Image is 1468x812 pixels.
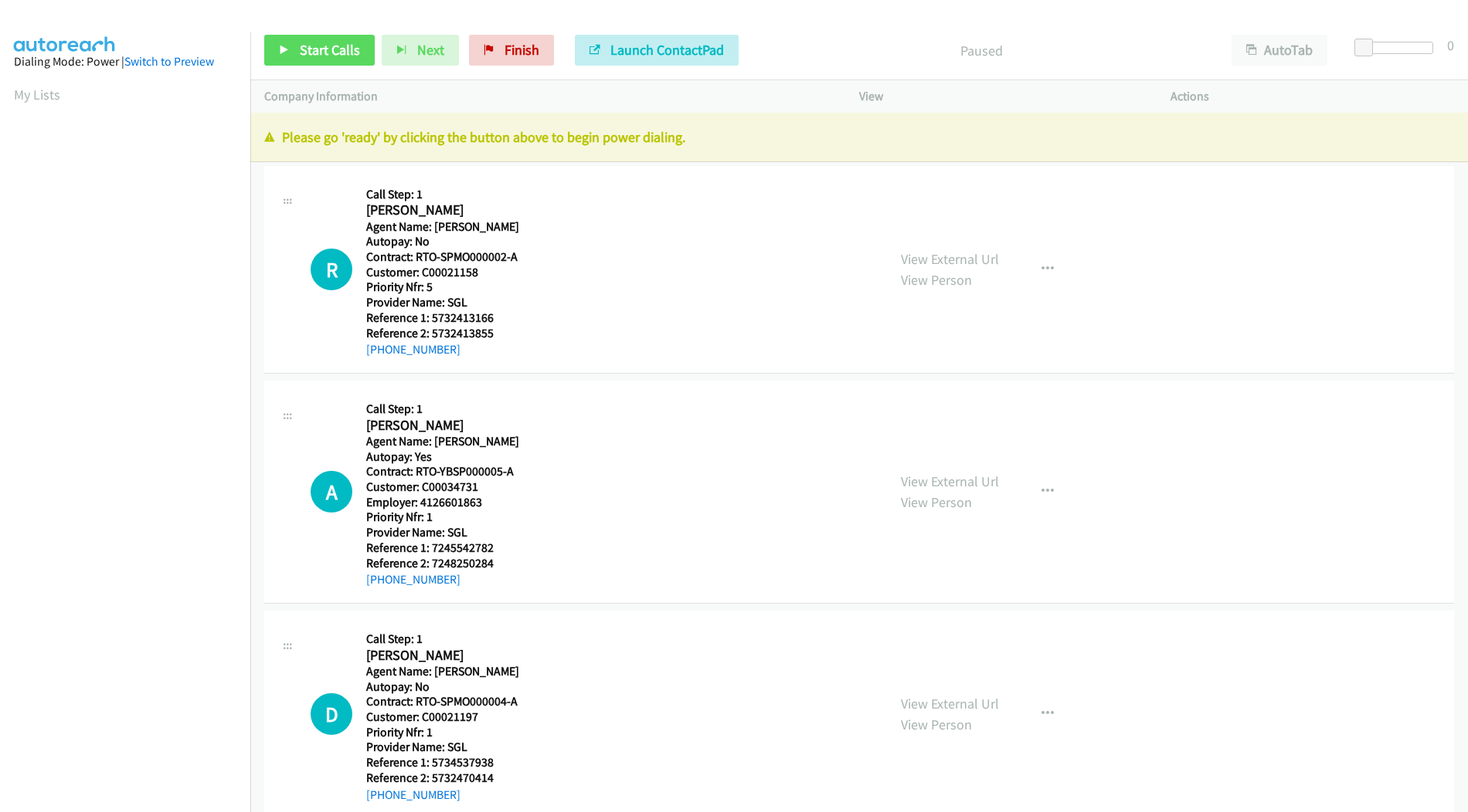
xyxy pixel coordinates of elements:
h5: Call Step: 1 [366,631,527,647]
h5: Priority Nfr: 1 [366,725,527,740]
h5: Agent Name: [PERSON_NAME] [366,434,527,449]
h5: Reference 1: 5734537938 [366,755,527,770]
h5: Agent Name: [PERSON_NAME] [366,664,527,679]
div: The call is yet to be attempted [311,249,352,290]
a: Finish [469,35,554,66]
span: Launch ContactPad [610,41,724,59]
h5: Autopay: Yes [366,449,527,465]
div: The call is yet to be attempted [311,693,352,735]
h5: Contract: RTO-SPMO000002-A [366,249,527,265]
a: View External Url [901,472,999,490]
h5: Call Step: 1 [366,187,527,202]
p: Please go 'ready' by clicking the button above to begin power dialing. [264,127,1454,147]
h5: Priority Nfr: 1 [366,509,527,525]
h5: Reference 2: 5732470414 [366,770,527,786]
h5: Reference 2: 5732413855 [366,326,527,341]
a: View Person [901,271,972,289]
button: Next [382,35,459,66]
a: [PHONE_NUMBER] [366,342,460,357]
button: Launch ContactPad [575,35,739,66]
h1: D [311,693,352,735]
h2: [PERSON_NAME] [366,201,527,219]
h5: Call Step: 1 [366,401,527,417]
p: Paused [759,40,1204,61]
a: View External Url [901,250,999,268]
p: Actions [1171,87,1454,106]
p: Company Information [264,87,831,106]
a: View External Url [901,695,999,712]
span: Next [417,41,444,59]
h5: Customer: C00021197 [366,709,527,725]
h5: Autopay: No [366,234,527,249]
a: View Person [901,493,972,511]
div: The call is yet to be attempted [311,471,352,513]
h5: Provider Name: SGL [366,525,527,540]
h5: Autopay: No [366,679,527,695]
a: Switch to Preview [124,54,214,69]
p: View [859,87,1143,106]
h5: Employer: 4126601863 [366,495,527,510]
a: [PHONE_NUMBER] [366,787,460,802]
h5: Provider Name: SGL [366,295,527,310]
a: View Person [901,716,972,733]
h5: Reference 2: 7248250284 [366,556,527,571]
h5: Customer: C00034731 [366,479,527,495]
div: Dialing Mode: Power | [14,52,236,71]
h5: Priority Nfr: 5 [366,279,527,295]
h2: [PERSON_NAME] [366,647,527,665]
h5: Reference 1: 5732413166 [366,310,527,326]
h5: Contract: RTO-SPMO000004-A [366,694,527,709]
h5: Reference 1: 7245542782 [366,540,527,556]
div: Delay between calls (in seconds) [1362,42,1433,54]
h5: Provider Name: SGL [366,739,527,755]
h5: Agent Name: [PERSON_NAME] [366,219,527,235]
h1: A [311,471,352,513]
a: [PHONE_NUMBER] [366,572,460,587]
h1: R [311,249,352,290]
button: AutoTab [1232,35,1327,66]
span: Finish [505,41,539,59]
div: 0 [1447,35,1454,56]
h5: Contract: RTO-YBSP000005-A [366,464,527,479]
h5: Customer: C00021158 [366,265,527,280]
a: My Lists [14,86,60,103]
h2: [PERSON_NAME] [366,417,527,435]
